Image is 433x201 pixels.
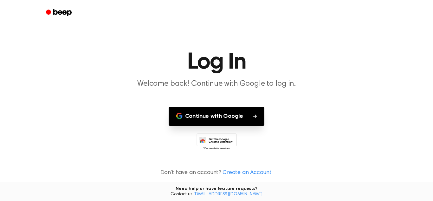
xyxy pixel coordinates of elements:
[95,79,338,89] p: Welcome back! Continue with Google to log in.
[8,169,425,177] p: Don't have an account?
[169,107,265,126] button: Continue with Google
[4,192,429,198] span: Contact us
[193,192,262,197] a: [EMAIL_ADDRESS][DOMAIN_NAME]
[54,51,379,74] h1: Log In
[42,7,77,19] a: Beep
[223,169,271,177] a: Create an Account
